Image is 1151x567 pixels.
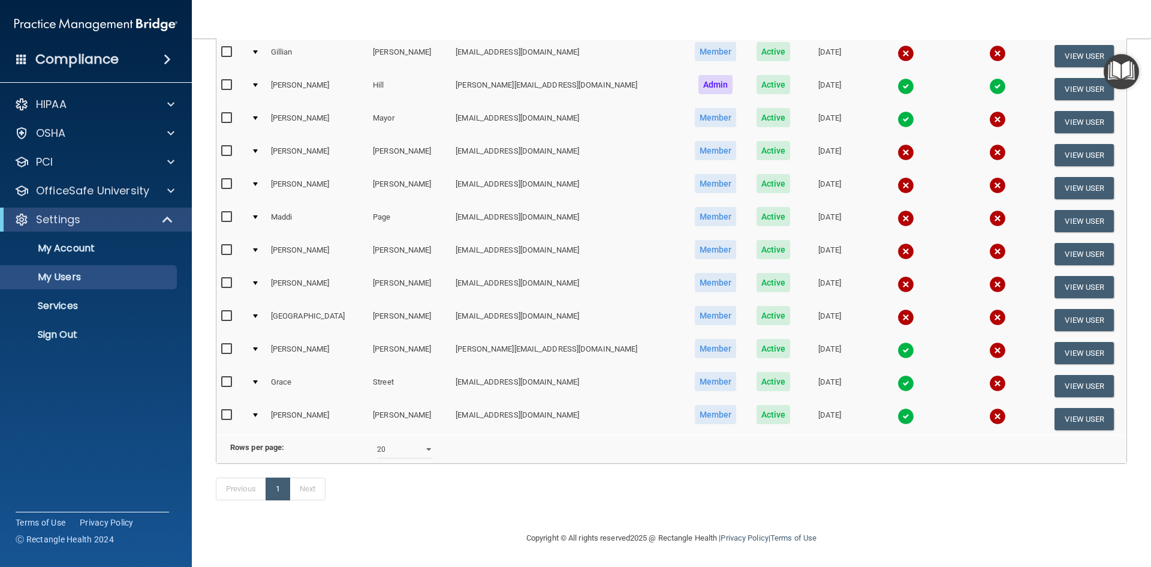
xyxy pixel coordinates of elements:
td: Maddi [266,205,368,238]
span: Ⓒ Rectangle Health 2024 [16,533,114,545]
img: cross.ca9f0e7f.svg [897,45,914,62]
td: [EMAIL_ADDRESS][DOMAIN_NAME] [451,205,684,238]
span: Member [695,174,737,193]
td: [DATE] [800,370,860,403]
td: [EMAIL_ADDRESS][DOMAIN_NAME] [451,172,684,205]
span: Member [695,240,737,259]
td: [PERSON_NAME] [266,172,368,205]
td: [PERSON_NAME] [266,106,368,139]
span: Active [757,207,791,226]
img: cross.ca9f0e7f.svg [989,342,1006,359]
span: Member [695,207,737,226]
td: [DATE] [800,205,860,238]
td: [PERSON_NAME] [266,271,368,304]
img: cross.ca9f0e7f.svg [897,177,914,194]
img: tick.e7d51cea.svg [989,78,1006,95]
button: View User [1054,276,1114,298]
td: [DATE] [800,106,860,139]
img: cross.ca9f0e7f.svg [989,309,1006,326]
span: Active [757,108,791,127]
td: Mayor [368,106,451,139]
a: Previous [216,478,266,500]
img: cross.ca9f0e7f.svg [989,276,1006,293]
td: Street [368,370,451,403]
td: [PERSON_NAME] [266,337,368,370]
img: cross.ca9f0e7f.svg [989,144,1006,161]
a: Terms of Use [16,517,65,529]
img: PMB logo [14,13,177,37]
img: cross.ca9f0e7f.svg [897,276,914,293]
td: [EMAIL_ADDRESS][DOMAIN_NAME] [451,40,684,73]
td: [PERSON_NAME] [368,139,451,172]
td: [PERSON_NAME] [368,271,451,304]
td: [PERSON_NAME] [368,403,451,435]
span: Member [695,273,737,292]
button: View User [1054,243,1114,265]
img: cross.ca9f0e7f.svg [897,210,914,227]
td: [PERSON_NAME] [368,337,451,370]
p: OfficeSafe University [36,184,149,198]
span: Active [757,42,791,61]
td: Page [368,205,451,238]
td: [GEOGRAPHIC_DATA] [266,304,368,337]
button: View User [1054,309,1114,331]
b: Rows per page: [230,443,284,452]
button: View User [1054,45,1114,67]
p: My Users [8,271,171,283]
td: [EMAIL_ADDRESS][DOMAIN_NAME] [451,370,684,403]
a: Settings [14,212,174,227]
td: [PERSON_NAME] [266,403,368,435]
button: View User [1054,144,1114,166]
td: [EMAIL_ADDRESS][DOMAIN_NAME] [451,304,684,337]
button: View User [1054,177,1114,199]
button: View User [1054,375,1114,397]
td: [EMAIL_ADDRESS][DOMAIN_NAME] [451,238,684,271]
img: tick.e7d51cea.svg [897,111,914,128]
img: tick.e7d51cea.svg [897,342,914,359]
img: cross.ca9f0e7f.svg [989,111,1006,128]
span: Member [695,405,737,424]
button: Open Resource Center [1104,54,1139,89]
button: View User [1054,342,1114,364]
td: [DATE] [800,337,860,370]
span: Admin [698,75,733,94]
td: [PERSON_NAME] [266,139,368,172]
span: Active [757,339,791,358]
img: cross.ca9f0e7f.svg [897,309,914,326]
p: Services [8,300,171,312]
iframe: Drift Widget Chat Controller [944,482,1137,530]
button: View User [1054,210,1114,232]
td: [DATE] [800,304,860,337]
span: Active [757,273,791,292]
h4: Compliance [35,51,119,68]
span: Member [695,141,737,160]
td: [PERSON_NAME] [266,73,368,106]
td: [EMAIL_ADDRESS][DOMAIN_NAME] [451,403,684,435]
td: [PERSON_NAME] [266,238,368,271]
td: [DATE] [800,139,860,172]
td: [DATE] [800,238,860,271]
img: cross.ca9f0e7f.svg [989,243,1006,260]
button: View User [1054,111,1114,133]
a: PCI [14,155,174,169]
p: Sign Out [8,329,171,341]
span: Active [757,306,791,325]
img: cross.ca9f0e7f.svg [897,144,914,161]
img: tick.e7d51cea.svg [897,408,914,425]
td: [EMAIL_ADDRESS][DOMAIN_NAME] [451,271,684,304]
td: [EMAIL_ADDRESS][DOMAIN_NAME] [451,139,684,172]
p: My Account [8,242,171,254]
span: Active [757,75,791,94]
div: Copyright © All rights reserved 2025 @ Rectangle Health | | [453,519,890,557]
td: Grace [266,370,368,403]
td: [PERSON_NAME] [368,304,451,337]
p: OSHA [36,126,66,140]
td: [PERSON_NAME][EMAIL_ADDRESS][DOMAIN_NAME] [451,73,684,106]
img: cross.ca9f0e7f.svg [989,375,1006,392]
td: [PERSON_NAME] [368,40,451,73]
td: [DATE] [800,40,860,73]
img: cross.ca9f0e7f.svg [897,243,914,260]
td: Gillian [266,40,368,73]
td: [EMAIL_ADDRESS][DOMAIN_NAME] [451,106,684,139]
span: Member [695,372,737,391]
